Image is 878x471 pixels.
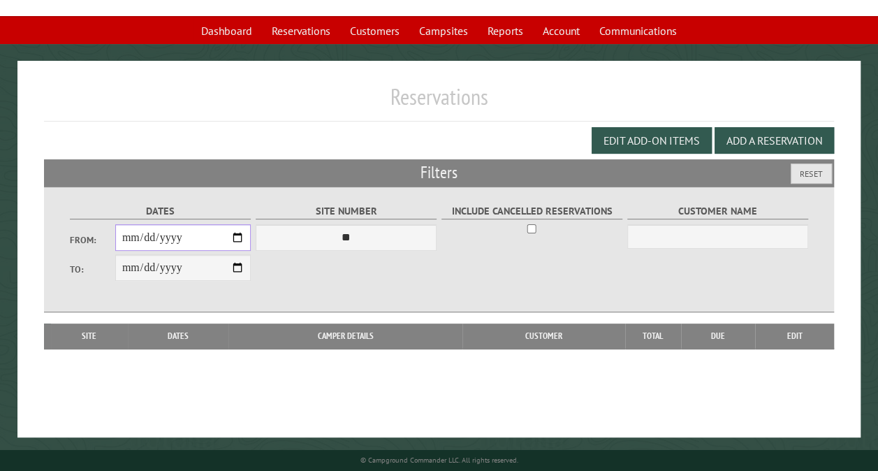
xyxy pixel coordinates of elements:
label: From: [70,233,115,247]
th: Edit [755,324,835,349]
a: Campsites [411,17,476,44]
a: Reservations [263,17,339,44]
th: Dates [128,324,228,349]
label: Dates [70,203,251,219]
label: Include Cancelled Reservations [441,203,622,219]
h2: Filters [44,159,834,186]
button: Edit Add-on Items [592,127,712,154]
a: Reports [479,17,532,44]
a: Dashboard [193,17,261,44]
a: Account [534,17,588,44]
small: © Campground Commander LLC. All rights reserved. [360,456,518,465]
h1: Reservations [44,83,834,122]
a: Communications [591,17,685,44]
label: To: [70,263,115,276]
th: Customer [462,324,624,349]
th: Camper Details [228,324,463,349]
label: Site Number [256,203,437,219]
a: Customers [342,17,408,44]
th: Site [51,324,128,349]
button: Reset [791,164,832,184]
th: Due [681,324,755,349]
label: Customer Name [627,203,808,219]
button: Add a Reservation [715,127,834,154]
th: Total [625,324,681,349]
